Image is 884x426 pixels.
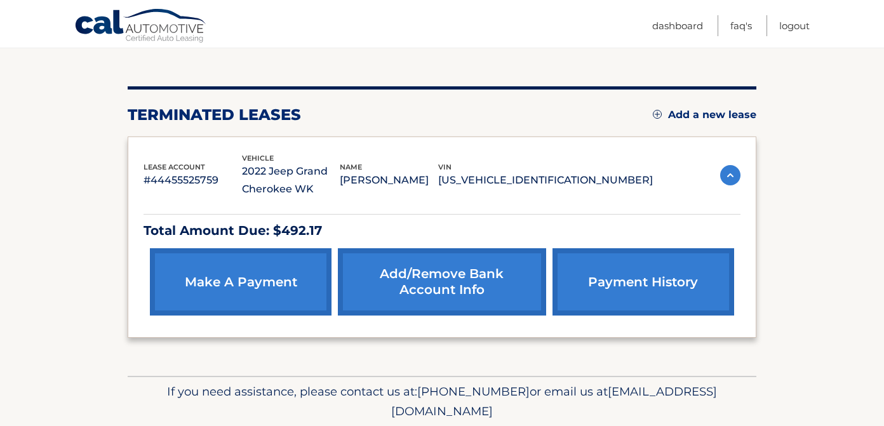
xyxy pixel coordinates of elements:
[720,165,740,185] img: accordion-active.svg
[653,110,662,119] img: add.svg
[144,163,205,171] span: lease account
[438,163,452,171] span: vin
[340,163,362,171] span: name
[730,15,752,36] a: FAQ's
[242,154,274,163] span: vehicle
[652,15,703,36] a: Dashboard
[150,248,331,316] a: make a payment
[338,248,546,316] a: Add/Remove bank account info
[653,109,756,121] a: Add a new lease
[144,220,740,242] p: Total Amount Due: $492.17
[128,105,301,124] h2: terminated leases
[779,15,810,36] a: Logout
[340,171,438,189] p: [PERSON_NAME]
[242,163,340,198] p: 2022 Jeep Grand Cherokee WK
[417,384,530,399] span: [PHONE_NUMBER]
[552,248,734,316] a: payment history
[438,171,653,189] p: [US_VEHICLE_IDENTIFICATION_NUMBER]
[136,382,748,422] p: If you need assistance, please contact us at: or email us at
[144,171,242,189] p: #44455525759
[74,8,208,45] a: Cal Automotive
